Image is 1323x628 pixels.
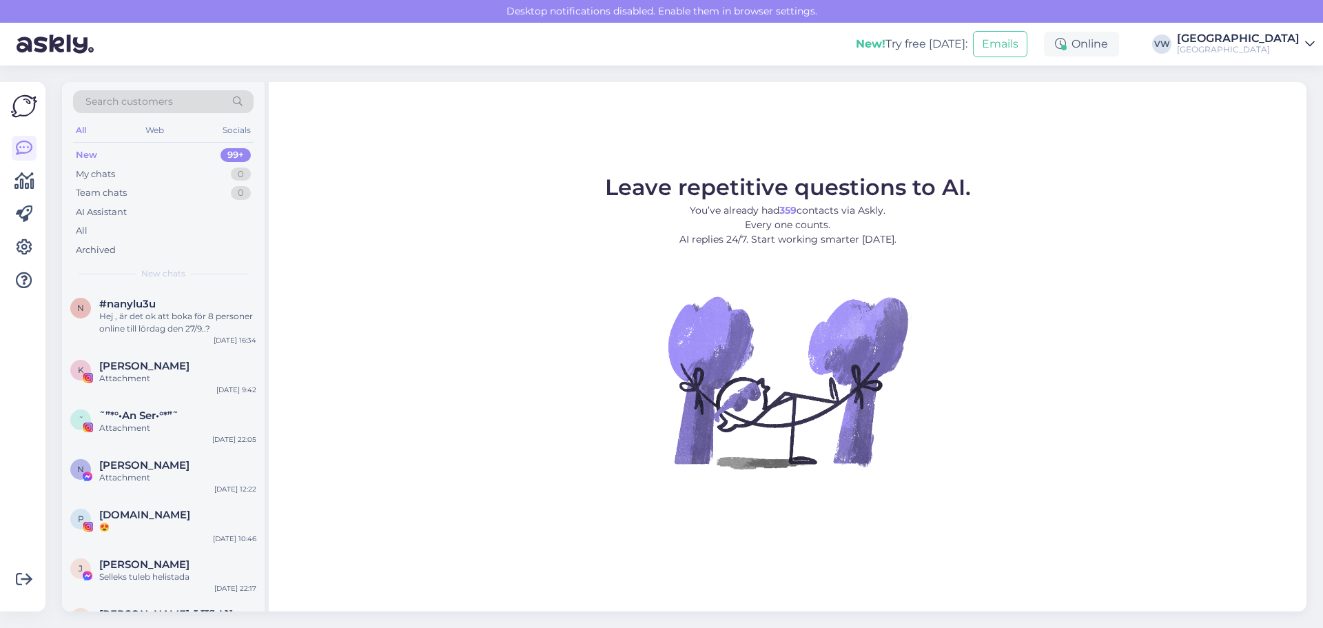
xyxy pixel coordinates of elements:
span: ˜ [79,414,83,425]
div: All [73,121,89,139]
span: P [78,514,84,524]
span: New chats [141,267,185,280]
div: Try free [DATE]: [856,36,967,52]
span: N [77,464,84,474]
div: [DATE] 9:42 [216,385,256,395]
div: AI Assistant [76,205,127,219]
span: Search customers [85,94,173,109]
div: Online [1044,32,1119,57]
div: [DATE] 22:17 [214,583,256,594]
div: [DATE] 22:05 [212,434,256,445]
div: [DATE] 12:22 [214,484,256,494]
div: 0 [231,186,251,200]
b: 359 [779,204,797,216]
div: Attachment [99,372,256,385]
span: J [79,563,83,574]
div: Archived [76,243,116,257]
img: Askly Logo [11,93,37,119]
span: K [78,365,84,375]
p: You’ve already had contacts via Askly. Every one counts. AI replies 24/7. Start working smarter [... [605,203,971,247]
div: Attachment [99,472,256,484]
span: Jaanika Aasav [99,558,189,571]
span: ˜”*°•An Ser•°*”˜ [99,409,178,422]
a: [GEOGRAPHIC_DATA][GEOGRAPHIC_DATA] [1177,33,1315,55]
div: [GEOGRAPHIC_DATA] [1177,33,1300,44]
span: #nanylu3u [99,298,156,310]
div: Hej , är det ok att boka för 8 personer online till lördag den 27/9..? [99,310,256,335]
div: Team chats [76,186,127,200]
div: 99+ [220,148,251,162]
img: No Chat active [664,258,912,506]
span: Leave repetitive questions to AI. [605,174,971,201]
div: All [76,224,88,238]
span: Päevapraad.ee [99,509,190,521]
span: n [77,303,84,313]
div: Attachment [99,422,256,434]
div: [GEOGRAPHIC_DATA] [1177,44,1300,55]
button: Emails [973,31,1027,57]
div: New [76,148,97,162]
div: My chats [76,168,115,181]
div: [DATE] 10:46 [213,534,256,544]
div: Web [143,121,167,139]
div: Selleks tuleb helistada [99,571,256,583]
span: Katri Kägo [99,360,189,372]
div: VW [1152,34,1171,54]
div: [DATE] 16:34 [214,335,256,345]
div: 0 [231,168,251,181]
div: Socials [220,121,254,139]
b: New! [856,37,885,50]
span: 𝐀𝐍𝐍𝐀-𝐋𝐈𝐈𝐒 𝐀𝐍𝐍𝐔𝐒 [99,608,243,620]
div: 😍 [99,521,256,534]
span: Nele Grandberg [99,459,189,472]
